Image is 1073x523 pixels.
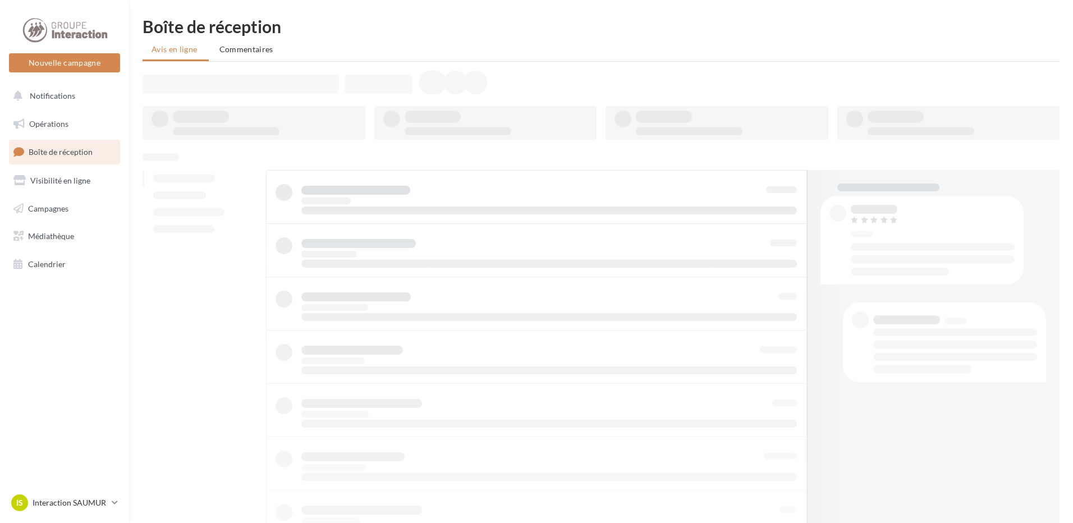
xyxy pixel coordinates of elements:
[28,231,74,241] span: Médiathèque
[7,253,122,276] a: Calendrier
[9,492,120,513] a: IS Interaction SAUMUR
[7,84,118,108] button: Notifications
[7,140,122,164] a: Boîte de réception
[29,119,68,129] span: Opérations
[7,169,122,192] a: Visibilité en ligne
[7,224,122,248] a: Médiathèque
[16,497,23,508] span: IS
[9,53,120,72] button: Nouvelle campagne
[28,203,68,213] span: Campagnes
[28,259,66,269] span: Calendrier
[30,176,90,185] span: Visibilité en ligne
[33,497,107,508] p: Interaction SAUMUR
[29,147,93,157] span: Boîte de réception
[219,44,273,54] span: Commentaires
[30,91,75,100] span: Notifications
[7,112,122,136] a: Opérations
[7,197,122,221] a: Campagnes
[143,18,1060,35] div: Boîte de réception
